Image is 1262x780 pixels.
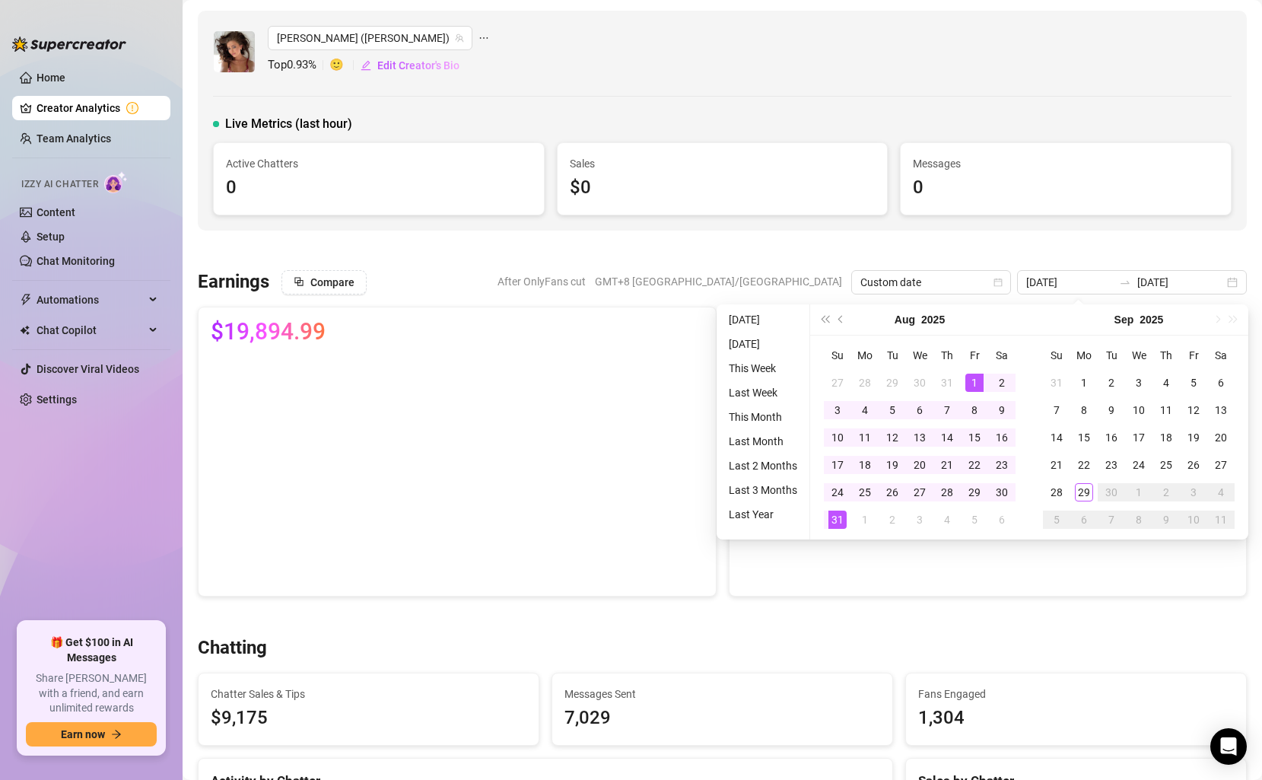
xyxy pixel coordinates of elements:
[1043,342,1070,369] th: Su
[824,396,851,424] td: 2025-08-03
[1184,401,1203,419] div: 12
[933,342,961,369] th: Th
[37,288,145,312] span: Automations
[1157,511,1175,529] div: 9
[37,72,65,84] a: Home
[361,60,371,71] span: edit
[1152,342,1180,369] th: Th
[1098,342,1125,369] th: Tu
[1207,369,1235,396] td: 2025-09-06
[911,374,929,392] div: 30
[883,456,901,474] div: 19
[961,506,988,533] td: 2025-09-05
[1157,401,1175,419] div: 11
[906,369,933,396] td: 2025-07-30
[37,363,139,375] a: Discover Viral Videos
[933,424,961,451] td: 2025-08-14
[856,401,874,419] div: 4
[1207,342,1235,369] th: Sa
[938,374,956,392] div: 31
[211,320,326,344] span: $19,894.99
[993,456,1011,474] div: 23
[1212,456,1230,474] div: 27
[988,506,1016,533] td: 2025-09-06
[1125,424,1152,451] td: 2025-09-17
[879,479,906,506] td: 2025-08-26
[828,511,847,529] div: 31
[226,155,532,172] span: Active Chatters
[911,401,929,419] div: 6
[198,636,267,661] h3: Chatting
[906,396,933,424] td: 2025-08-06
[913,155,1219,172] span: Messages
[595,270,842,293] span: GMT+8 [GEOGRAPHIC_DATA]/[GEOGRAPHIC_DATA]
[1070,506,1098,533] td: 2025-10-06
[1070,396,1098,424] td: 2025-09-08
[294,276,304,287] span: block
[965,401,984,419] div: 8
[723,359,803,377] li: This Week
[856,456,874,474] div: 18
[879,424,906,451] td: 2025-08-12
[911,428,929,447] div: 13
[1047,456,1066,474] div: 21
[26,722,157,747] button: Earn nowarrow-right
[883,511,901,529] div: 2
[851,424,879,451] td: 2025-08-11
[497,270,586,293] span: After OnlyFans cut
[933,369,961,396] td: 2025-07-31
[961,479,988,506] td: 2025-08-29
[1119,276,1131,288] span: to
[1212,511,1230,529] div: 11
[883,374,901,392] div: 29
[1184,483,1203,501] div: 3
[911,511,929,529] div: 3
[851,451,879,479] td: 2025-08-18
[988,451,1016,479] td: 2025-08-23
[1207,424,1235,451] td: 2025-09-20
[883,401,901,419] div: 5
[1043,369,1070,396] td: 2025-08-31
[214,31,255,72] img: Chloe
[1207,479,1235,506] td: 2025-10-04
[1070,479,1098,506] td: 2025-09-29
[1125,506,1152,533] td: 2025-10-08
[1152,479,1180,506] td: 2025-10-02
[961,396,988,424] td: 2025-08-08
[1070,424,1098,451] td: 2025-09-15
[1152,506,1180,533] td: 2025-10-09
[913,174,1219,202] div: 0
[1130,511,1148,529] div: 8
[1130,483,1148,501] div: 1
[851,396,879,424] td: 2025-08-04
[828,401,847,419] div: 3
[61,728,105,740] span: Earn now
[1102,483,1121,501] div: 30
[1119,276,1131,288] span: swap-right
[879,451,906,479] td: 2025-08-19
[1130,456,1148,474] div: 24
[1130,428,1148,447] div: 17
[933,451,961,479] td: 2025-08-21
[895,304,915,335] button: Choose a month
[1140,304,1163,335] button: Choose a year
[965,483,984,501] div: 29
[961,369,988,396] td: 2025-08-01
[938,511,956,529] div: 4
[828,456,847,474] div: 17
[883,483,901,501] div: 26
[1157,428,1175,447] div: 18
[993,278,1003,287] span: calendar
[906,451,933,479] td: 2025-08-20
[965,374,984,392] div: 1
[851,369,879,396] td: 2025-07-28
[933,479,961,506] td: 2025-08-28
[1207,396,1235,424] td: 2025-09-13
[1047,401,1066,419] div: 7
[824,369,851,396] td: 2025-07-27
[1125,396,1152,424] td: 2025-09-10
[1152,369,1180,396] td: 2025-09-04
[211,686,526,702] span: Chatter Sales & Tips
[12,37,126,52] img: logo-BBDzfeDw.svg
[993,511,1011,529] div: 6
